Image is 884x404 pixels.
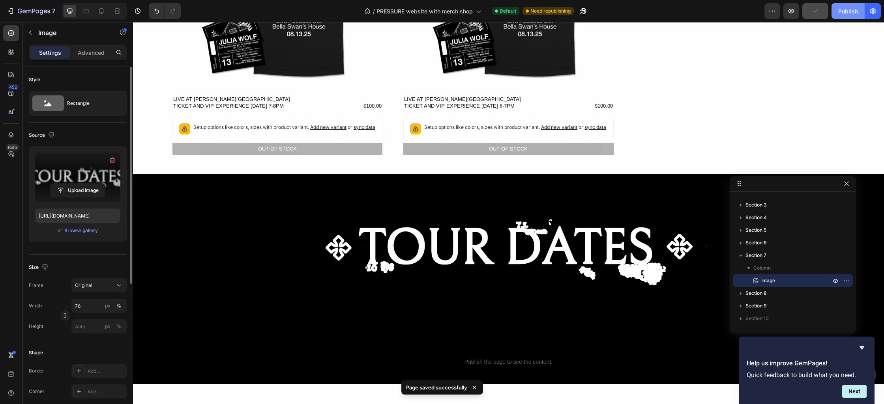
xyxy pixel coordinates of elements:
button: Hide survey [857,343,867,352]
p: Advanced [78,48,105,57]
p: Page saved successfully [406,384,467,391]
span: / [373,7,375,15]
button: % [103,301,112,311]
span: sync data [451,102,473,108]
span: Section 7 [745,251,766,259]
p: Setup options like colors, sizes with product variant. [60,101,242,109]
div: Add... [88,388,125,395]
p: Publish the page to see the content. [39,336,712,344]
h2: Help us improve GemPages! [747,359,867,368]
span: Column [753,264,771,272]
div: % [116,323,121,330]
div: Corner [29,388,45,395]
span: Section 4 [745,214,767,222]
div: % [116,302,121,309]
p: 7 [52,6,55,16]
p: Setup options like colors, sizes with product variant. [291,101,473,109]
label: Height [29,323,43,330]
div: Publish [838,7,858,15]
span: Section 8 [745,289,767,297]
span: or [214,102,242,108]
div: px [105,323,110,330]
button: Out Of Stock [270,121,480,133]
div: Border [29,367,44,374]
button: px [114,301,124,311]
span: Add new variant [177,102,214,108]
span: sync data [221,102,242,108]
p: Quick feedback to build what you need. [747,371,867,379]
input: px% [71,319,127,333]
input: https://example.com/image.jpg [35,209,120,223]
div: Browse gallery [64,227,98,234]
div: $100.00 [181,80,250,88]
span: Original [75,282,92,289]
img: gempages_552386678489089154-f51e9411-8b76-4bad-a69f-36e1c76aade1.png [90,152,661,305]
button: Publish [832,3,865,19]
p: Image [38,28,105,37]
div: Undo/Redo [149,3,181,19]
span: Need republishing [530,7,571,15]
button: Browse gallery [64,227,98,235]
button: Upload Image [50,183,105,197]
span: Section 5 [745,226,766,234]
span: Section 9 [745,302,767,310]
div: Add... [88,368,125,375]
div: Out Of Stock [356,122,395,131]
iframe: Design area [133,22,884,404]
button: Next question [842,385,867,398]
input: px% [71,299,127,313]
div: px [105,302,110,309]
div: Rectangle [67,94,115,112]
div: Size [29,262,50,273]
button: % [103,322,112,331]
div: Source [29,130,56,141]
span: or [58,226,62,235]
span: Image [761,277,775,285]
button: 7 [3,3,59,19]
label: Width [29,302,42,309]
div: Beta [6,144,19,151]
button: Out Of Stock [39,121,249,133]
span: Add new variant [408,102,444,108]
span: Section 10 [745,315,769,322]
span: or [444,102,473,108]
div: $100.00 [412,80,481,88]
span: PRESSURE website with merch shop [376,7,473,15]
div: Help us improve GemPages! [747,343,867,398]
div: Style [29,76,40,83]
div: Out Of Stock [125,122,164,131]
div: 450 [7,84,19,90]
span: Default [500,7,516,15]
button: Original [71,278,127,292]
span: Section 6 [745,239,767,247]
label: Frame [29,282,43,289]
span: Section 3 [745,201,767,209]
h2: Live at [PERSON_NAME][GEOGRAPHIC_DATA] Ticket and VIP Experience [DATE] 6-7PM [270,73,408,88]
button: px [114,322,124,331]
div: Shape [29,349,43,356]
p: Settings [39,48,61,57]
